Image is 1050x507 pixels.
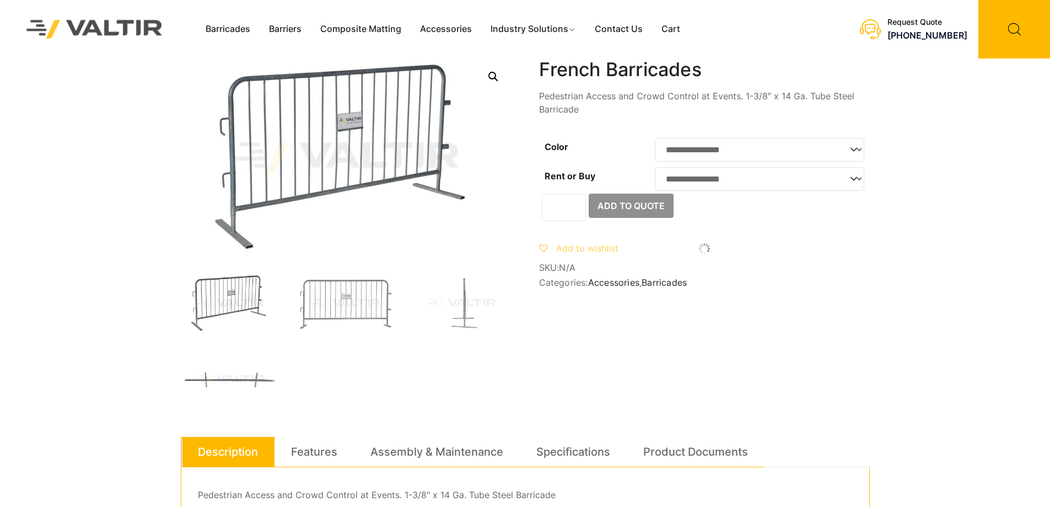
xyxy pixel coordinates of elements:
[642,277,687,288] a: Barricades
[887,18,967,27] div: Request Quote
[196,21,260,38] a: Barricades
[12,6,177,52] img: Valtir Rentals
[545,141,568,152] label: Color
[311,21,411,38] a: Composite Matting
[545,170,595,182] label: Rent or Buy
[542,194,586,221] input: Product quantity
[887,30,967,41] a: [PHONE_NUMBER]
[412,274,511,333] img: FrenchBar_Side.jpg
[559,262,575,273] span: N/A
[411,21,481,38] a: Accessories
[291,437,337,467] a: Features
[260,21,311,38] a: Barriers
[536,437,610,467] a: Specifications
[481,21,585,38] a: Industry Solutions
[588,277,639,288] a: Accessories
[539,58,870,81] h1: French Barricades
[585,21,652,38] a: Contact Us
[589,194,674,218] button: Add to Quote
[539,89,870,116] p: Pedestrian Access and Crowd Control at Events. 1-3/8″ x 14 Ga. Tube Steel Barricade
[297,274,396,333] img: FrenchBar_Front-1.jpg
[181,274,280,333] img: FrenchBar_3Q-1.jpg
[643,437,748,467] a: Product Documents
[370,437,503,467] a: Assembly & Maintenance
[198,437,258,467] a: Description
[539,263,870,273] span: SKU:
[181,350,280,409] img: FrenchBar_Top.jpg
[652,21,690,38] a: Cart
[539,277,870,288] span: Categories: ,
[198,487,853,504] p: Pedestrian Access and Crowd Control at Events. 1-3/8″ x 14 Ga. Tube Steel Barricade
